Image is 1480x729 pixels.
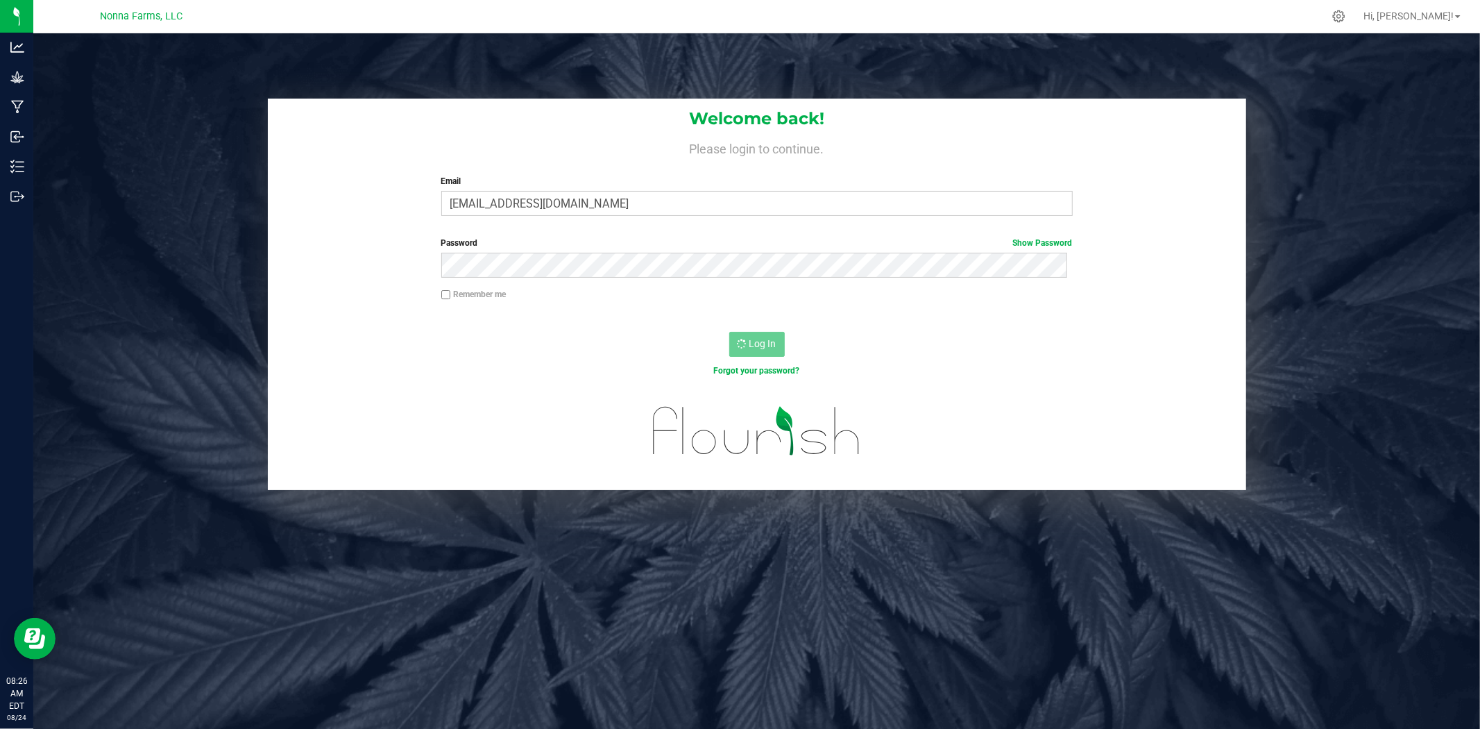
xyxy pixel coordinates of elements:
[10,70,24,84] inline-svg: Grow
[729,332,785,357] button: Log In
[1013,238,1073,248] a: Show Password
[101,10,183,22] span: Nonna Farms, LLC
[441,288,507,301] label: Remember me
[268,139,1246,156] h4: Please login to continue.
[10,100,24,114] inline-svg: Manufacturing
[10,40,24,54] inline-svg: Analytics
[268,110,1246,128] h1: Welcome back!
[10,190,24,203] inline-svg: Outbound
[10,160,24,174] inline-svg: Inventory
[6,675,27,712] p: 08:26 AM EDT
[6,712,27,723] p: 08/24
[14,618,56,660] iframe: Resource center
[441,175,1073,187] label: Email
[634,392,879,470] img: flourish_logo.svg
[749,338,776,349] span: Log In
[10,130,24,144] inline-svg: Inbound
[441,290,451,300] input: Remember me
[1363,10,1454,22] span: Hi, [PERSON_NAME]!
[1330,10,1347,23] div: Manage settings
[714,366,800,376] a: Forgot your password?
[441,238,478,248] span: Password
